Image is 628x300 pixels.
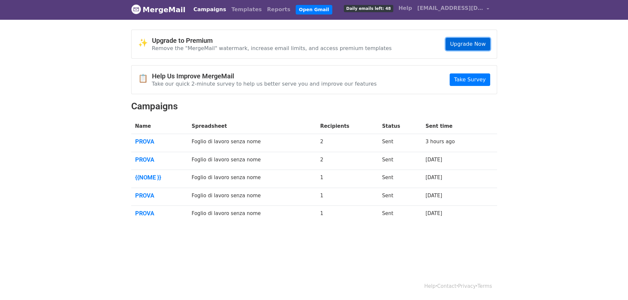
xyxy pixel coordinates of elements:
[426,157,442,163] a: [DATE]
[316,170,378,188] td: 1
[135,138,184,145] a: PROVA
[396,2,415,15] a: Help
[378,152,422,170] td: Sent
[595,268,628,300] div: Widget chat
[378,134,422,152] td: Sent
[152,80,377,87] p: Take our quick 2-minute survey to help us better serve you and improve our features
[135,192,184,199] a: PROVA
[415,2,492,17] a: [EMAIL_ADDRESS][DOMAIN_NAME]
[417,4,483,12] span: [EMAIL_ADDRESS][DOMAIN_NAME]
[126,273,502,300] div: · · ·
[426,139,455,145] a: 3 hours ago
[131,101,497,112] h2: Campaigns
[135,174,184,181] a: {{NOME }}
[131,4,141,14] img: MergeMail logo
[296,5,332,14] a: Open Gmail
[188,170,316,188] td: Foglio di lavoro senza nome
[131,119,188,134] th: Name
[316,206,378,224] td: 1
[138,74,152,83] span: 📋
[316,152,378,170] td: 2
[344,5,393,12] span: Daily emails left: 48
[135,210,184,217] a: PROVA
[188,119,316,134] th: Spreadsheet
[316,134,378,152] td: 2
[595,268,628,300] iframe: Chat Widget
[188,188,316,206] td: Foglio di lavoro senza nome
[152,37,392,44] h4: Upgrade to Premium
[341,2,396,15] a: Daily emails left: 48
[316,188,378,206] td: 1
[135,156,184,163] a: PROVA
[188,134,316,152] td: Foglio di lavoro senza nome
[316,119,378,134] th: Recipients
[424,283,435,289] a: Help
[188,206,316,224] td: Foglio di lavoro senza nome
[446,38,490,50] a: Upgrade Now
[378,206,422,224] td: Sent
[426,210,442,216] a: [DATE]
[264,3,293,16] a: Reports
[152,72,377,80] h4: Help Us Improve MergeMail
[378,119,422,134] th: Status
[188,152,316,170] td: Foglio di lavoro senza nome
[426,175,442,180] a: [DATE]
[191,3,229,16] a: Campaigns
[422,119,484,134] th: Sent time
[450,73,490,86] a: Take Survey
[378,188,422,206] td: Sent
[458,283,476,289] a: Privacy
[437,283,456,289] a: Contact
[426,193,442,199] a: [DATE]
[229,3,264,16] a: Templates
[152,45,392,52] p: Remove the "MergeMail" watermark, increase email limits, and access premium templates
[477,283,492,289] a: Terms
[378,170,422,188] td: Sent
[131,3,186,16] a: MergeMail
[138,38,152,48] span: ✨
